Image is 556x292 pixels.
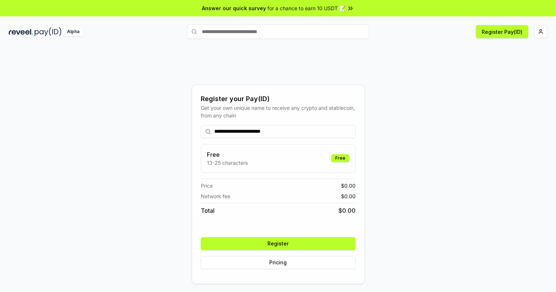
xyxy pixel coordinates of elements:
[63,27,83,36] div: Alpha
[201,206,215,215] span: Total
[35,27,62,36] img: pay_id
[476,25,528,38] button: Register Pay(ID)
[201,182,213,189] span: Price
[207,159,248,167] p: 13-25 characters
[9,27,33,36] img: reveel_dark
[207,150,248,159] h3: Free
[341,182,356,189] span: $ 0.00
[201,256,356,269] button: Pricing
[201,237,356,250] button: Register
[331,154,349,162] div: Free
[338,206,356,215] span: $ 0.00
[201,94,356,104] div: Register your Pay(ID)
[201,104,356,119] div: Get your own unique name to receive any crypto and stablecoin, from any chain
[201,192,230,200] span: Network fee
[341,192,356,200] span: $ 0.00
[267,4,345,12] span: for a chance to earn 10 USDT 📝
[202,4,266,12] span: Answer our quick survey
